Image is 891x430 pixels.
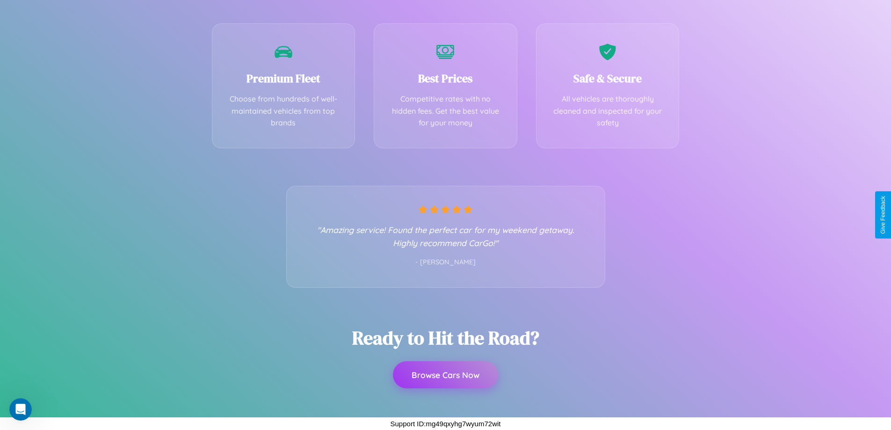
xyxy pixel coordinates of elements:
[391,417,501,430] p: Support ID: mg49qxyhg7wyum72wit
[551,93,665,129] p: All vehicles are thoroughly cleaned and inspected for your safety
[551,71,665,86] h3: Safe & Secure
[880,196,886,234] div: Give Feedback
[305,223,586,249] p: "Amazing service! Found the perfect car for my weekend getaway. Highly recommend CarGo!"
[388,93,503,129] p: Competitive rates with no hidden fees. Get the best value for your money
[226,93,341,129] p: Choose from hundreds of well-maintained vehicles from top brands
[226,71,341,86] h3: Premium Fleet
[393,361,498,388] button: Browse Cars Now
[352,325,539,350] h2: Ready to Hit the Road?
[305,256,586,269] p: - [PERSON_NAME]
[388,71,503,86] h3: Best Prices
[9,398,32,421] iframe: Intercom live chat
